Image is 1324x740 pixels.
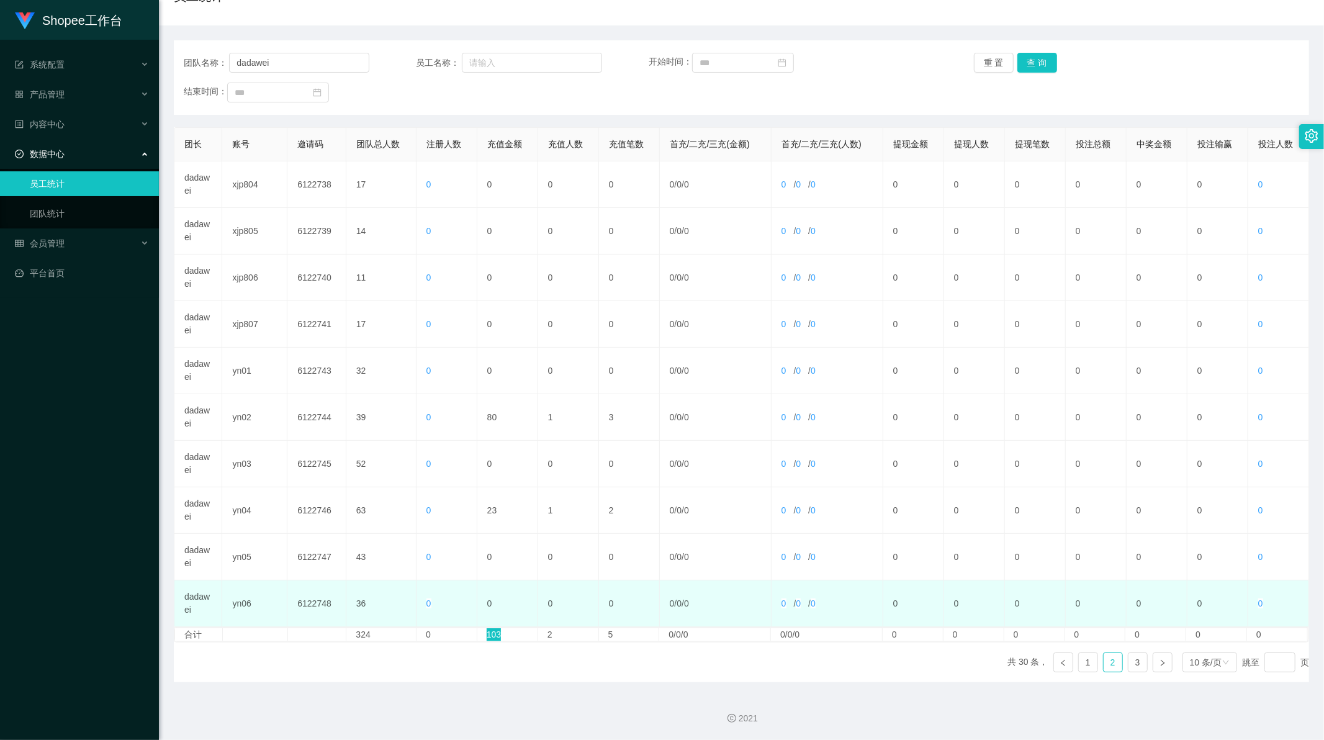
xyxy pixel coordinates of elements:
[781,273,786,282] span: 0
[1005,301,1066,348] td: 0
[1127,487,1187,534] td: 0
[346,208,417,255] td: 14
[1066,301,1127,348] td: 0
[287,534,346,580] td: 6122747
[477,161,538,208] td: 0
[893,139,928,149] span: 提现金额
[477,628,538,641] td: 103
[670,139,750,149] span: 首充/二充/三充(金额)
[1258,319,1263,329] span: 0
[883,487,944,534] td: 0
[1187,255,1248,301] td: 0
[1258,139,1293,149] span: 投注人数
[15,90,24,99] i: 图标: appstore-o
[174,348,222,394] td: dadawei
[811,459,816,469] span: 0
[781,366,786,376] span: 0
[477,441,538,487] td: 0
[677,226,682,236] span: 0
[232,139,250,149] span: 账号
[287,441,346,487] td: 6122745
[796,505,801,515] span: 0
[670,319,675,329] span: 0
[1066,487,1127,534] td: 0
[684,179,689,189] span: 0
[346,255,417,301] td: 11
[609,139,644,149] span: 充值笔数
[1197,139,1232,149] span: 投注输赢
[1187,580,1248,627] td: 0
[15,12,35,30] img: logo.9652507e.png
[462,53,602,73] input: 请输入
[287,208,346,255] td: 6122739
[811,505,816,515] span: 0
[670,459,675,469] span: 0
[1187,348,1248,394] td: 0
[677,412,682,422] span: 0
[684,226,689,236] span: 0
[677,552,682,562] span: 0
[1187,161,1248,208] td: 0
[670,273,675,282] span: 0
[944,487,1005,534] td: 0
[477,301,538,348] td: 0
[15,119,65,129] span: 内容中心
[883,348,944,394] td: 0
[954,139,989,149] span: 提现人数
[1127,208,1187,255] td: 0
[772,441,883,487] td: / /
[1005,208,1066,255] td: 0
[184,56,229,70] span: 团队名称：
[174,255,222,301] td: dadawei
[944,208,1005,255] td: 0
[30,201,149,226] a: 团队统计
[677,505,682,515] span: 0
[781,412,786,422] span: 0
[175,628,223,641] td: 合计
[944,441,1005,487] td: 0
[1005,255,1066,301] td: 0
[796,598,801,608] span: 0
[944,255,1005,301] td: 0
[677,179,682,189] span: 0
[222,580,287,627] td: yn06
[883,628,943,641] td: 0
[426,366,431,376] span: 0
[684,459,689,469] span: 0
[1103,652,1123,672] li: 2
[677,273,682,282] span: 0
[15,150,24,158] i: 图标: check-circle-o
[811,366,816,376] span: 0
[174,394,222,441] td: dadawei
[684,319,689,329] span: 0
[599,161,660,208] td: 0
[772,208,883,255] td: / /
[670,366,675,376] span: 0
[677,319,682,329] span: 0
[1060,659,1067,667] i: 图标: left
[1065,628,1126,641] td: 0
[174,441,222,487] td: dadawei
[772,301,883,348] td: / /
[883,208,944,255] td: 0
[1258,412,1263,422] span: 0
[684,412,689,422] span: 0
[15,238,65,248] span: 会员管理
[346,487,417,534] td: 63
[15,15,122,25] a: Shopee工作台
[1305,129,1318,143] i: 图标: setting
[287,255,346,301] td: 6122740
[538,348,599,394] td: 0
[796,412,801,422] span: 0
[1258,552,1263,562] span: 0
[660,301,772,348] td: / /
[1187,534,1248,580] td: 0
[426,412,431,422] span: 0
[660,255,772,301] td: / /
[883,394,944,441] td: 0
[426,552,431,562] span: 0
[772,161,883,208] td: / /
[670,598,675,608] span: 0
[538,161,599,208] td: 0
[174,487,222,534] td: dadawei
